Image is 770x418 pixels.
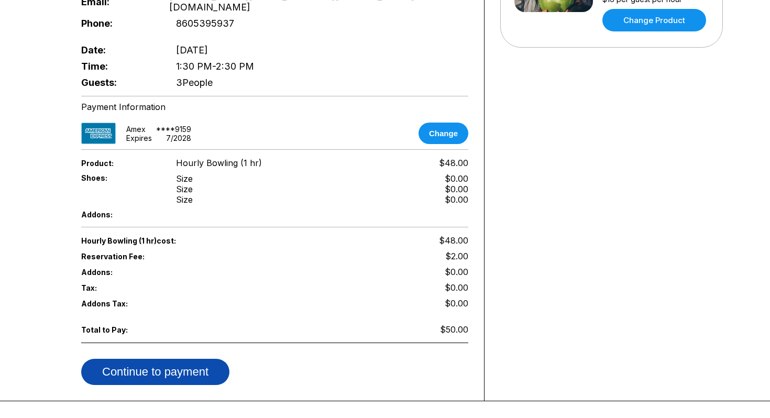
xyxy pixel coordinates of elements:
[445,282,468,293] span: $0.00
[81,299,159,308] span: Addons Tax:
[439,235,468,246] span: $48.00
[81,210,159,219] span: Addons:
[81,173,159,182] span: Shoes:
[81,45,159,56] span: Date:
[81,102,468,112] div: Payment Information
[176,77,213,88] span: 3 People
[81,18,159,29] span: Phone:
[166,134,191,142] div: 7 / 2028
[81,61,159,72] span: Time:
[176,61,254,72] span: 1:30 PM - 2:30 PM
[419,123,468,144] button: Change
[176,18,234,29] span: 8605395937
[176,184,193,194] div: Size
[81,77,159,88] span: Guests:
[81,359,229,385] button: Continue to payment
[176,194,193,205] div: Size
[81,236,275,245] span: Hourly Bowling (1 hr) cost:
[439,158,468,168] span: $48.00
[445,298,468,309] span: $0.00
[445,184,468,194] div: $0.00
[81,283,159,292] span: Tax:
[81,123,116,144] img: card
[126,134,152,142] div: Expires
[81,268,159,277] span: Addons:
[81,325,159,334] span: Total to Pay:
[445,251,468,261] span: $2.00
[176,158,262,168] span: Hourly Bowling (1 hr)
[440,324,468,335] span: $50.00
[81,159,159,168] span: Product:
[445,267,468,277] span: $0.00
[176,173,193,184] div: Size
[445,194,468,205] div: $0.00
[126,125,146,134] div: amex
[445,173,468,184] div: $0.00
[176,45,208,56] span: [DATE]
[81,252,275,261] span: Reservation Fee:
[602,9,706,31] a: Change Product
